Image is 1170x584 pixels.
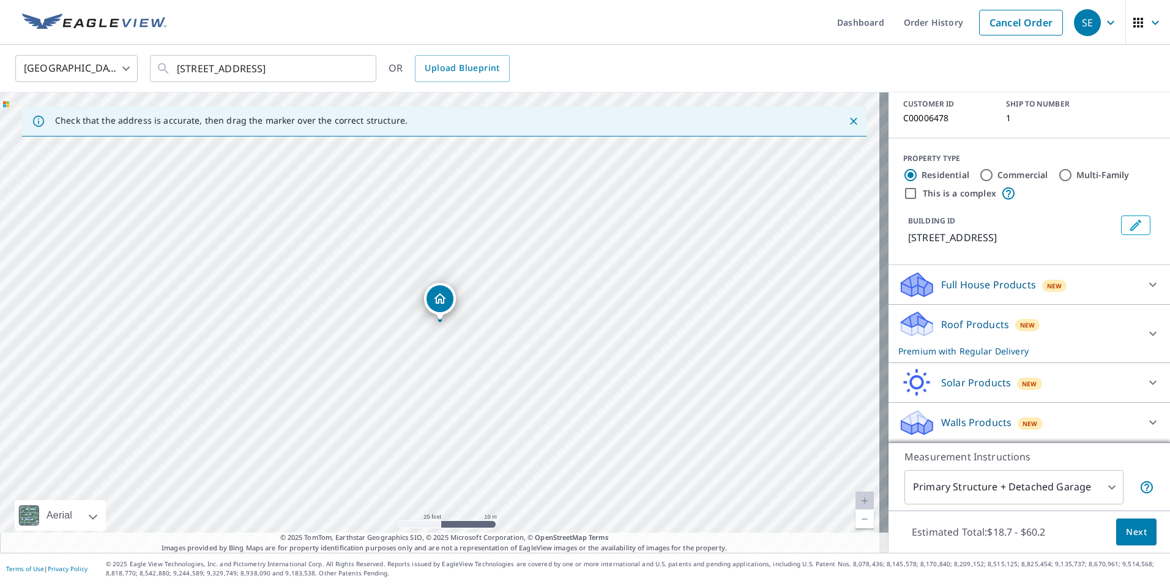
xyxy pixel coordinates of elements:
[177,51,351,86] input: Search by address or latitude-longitude
[941,375,1011,390] p: Solar Products
[43,500,76,531] div: Aerial
[15,500,106,531] div: Aerial
[6,565,88,572] p: |
[22,13,166,32] img: EV Logo
[1020,320,1035,330] span: New
[898,345,1138,358] p: Premium with Regular Delivery
[1006,113,1094,123] p: 1
[898,408,1160,437] div: Walls ProductsNew
[903,113,991,123] p: C00006478
[415,55,509,82] a: Upload Blueprint
[589,533,609,542] a: Terms
[903,153,1155,164] div: PROPERTY TYPE
[1047,281,1062,291] span: New
[1023,419,1038,429] span: New
[941,277,1036,292] p: Full House Products
[922,169,969,181] label: Residential
[424,283,456,321] div: Dropped pin, building 1, Residential property, 215 Miami Pl Huron, OH 44839
[908,230,1116,245] p: [STREET_ADDRESS]
[1116,518,1157,546] button: Next
[1126,525,1147,540] span: Next
[898,270,1160,299] div: Full House ProductsNew
[904,449,1154,464] p: Measurement Instructions
[1139,480,1154,495] span: Your report will include the primary structure and a detached garage if one exists.
[941,317,1009,332] p: Roof Products
[1022,379,1037,389] span: New
[898,368,1160,397] div: Solar ProductsNew
[15,51,138,86] div: [GEOGRAPHIC_DATA]
[904,470,1123,504] div: Primary Structure + Detached Garage
[997,169,1048,181] label: Commercial
[855,492,874,510] a: Current Level 20, Zoom In Disabled
[923,187,996,200] label: This is a complex
[941,415,1012,430] p: Walls Products
[425,61,499,76] span: Upload Blueprint
[6,564,44,573] a: Terms of Use
[48,564,88,573] a: Privacy Policy
[55,115,408,126] p: Check that the address is accurate, then drag the marker over the correct structure.
[902,518,1055,545] p: Estimated Total: $18.7 - $60.2
[855,510,874,528] a: Current Level 20, Zoom Out
[535,533,586,542] a: OpenStreetMap
[908,215,955,226] p: BUILDING ID
[1074,9,1101,36] div: SE
[979,10,1063,36] a: Cancel Order
[898,310,1160,358] div: Roof ProductsNewPremium with Regular Delivery
[389,55,510,82] div: OR
[106,560,1164,578] p: © 2025 Eagle View Technologies, Inc. and Pictometry International Corp. All Rights Reserved. Repo...
[1121,215,1150,235] button: Edit building 1
[846,113,862,129] button: Close
[903,99,991,110] p: CUSTOMER ID
[280,533,609,543] span: © 2025 TomTom, Earthstar Geographics SIO, © 2025 Microsoft Corporation, ©
[1076,169,1130,181] label: Multi-Family
[1006,99,1094,110] p: SHIP TO NUMBER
